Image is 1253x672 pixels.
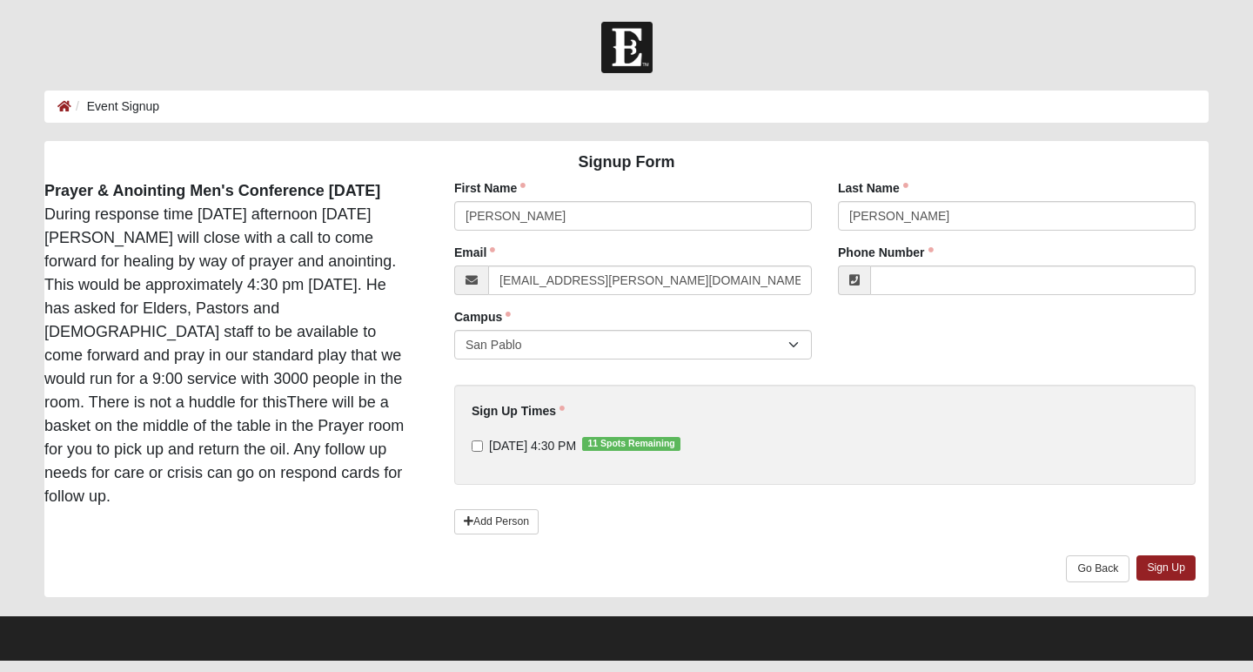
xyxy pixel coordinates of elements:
[454,244,495,261] label: Email
[838,179,908,197] label: Last Name
[71,97,159,116] li: Event Signup
[454,179,526,197] label: First Name
[582,437,680,451] span: 11 Spots Remaining
[472,402,565,420] label: Sign Up Times
[44,153,1209,172] h4: Signup Form
[44,182,380,199] strong: Prayer & Anointing Men's Conference [DATE]
[1066,555,1129,582] a: Go Back
[1136,555,1196,581] a: Sign Up
[454,308,511,326] label: Campus
[472,440,483,452] input: [DATE] 4:30 PM11 Spots Remaining
[454,509,539,534] a: Add Person
[31,179,428,508] div: During response time [DATE] afternoon [DATE] [PERSON_NAME] will close with a call to come forward...
[489,439,576,453] span: [DATE] 4:30 PM
[838,244,934,261] label: Phone Number
[601,22,653,73] img: Church of Eleven22 Logo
